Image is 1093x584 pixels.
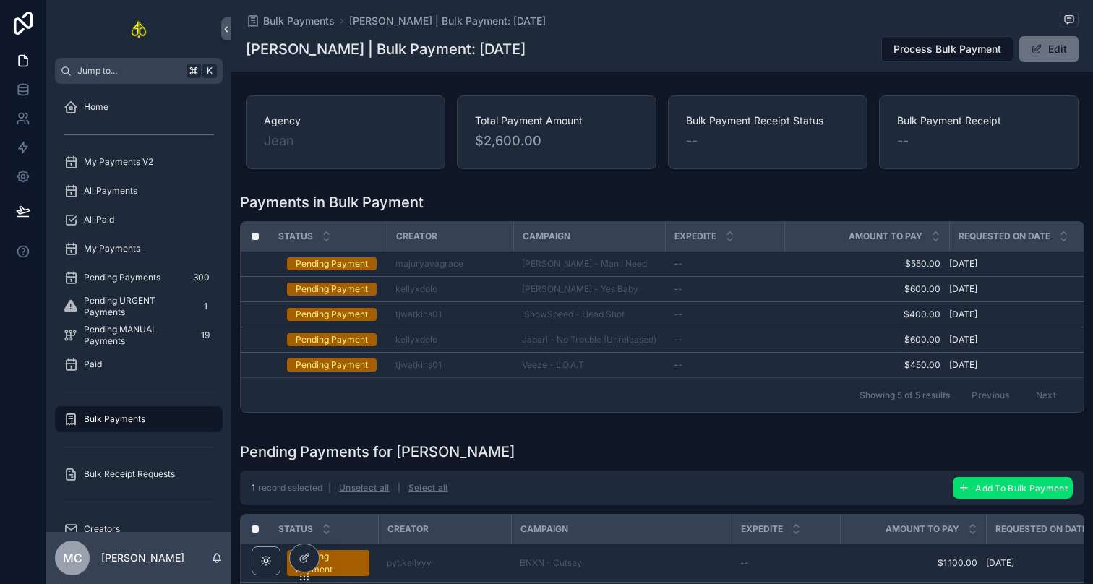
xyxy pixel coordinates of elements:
span: Bulk Receipt Requests [84,468,175,480]
a: pyt.kellyyy [387,557,432,569]
a: Pending Payment [287,550,369,576]
button: Jump to...K [55,58,223,84]
a: Pending Payment [287,283,378,296]
span: Veeze - L.O.A.T [522,359,584,371]
a: [PERSON_NAME] - Yes Baby [522,283,638,295]
a: [DATE] [949,334,1093,345]
span: -- [674,309,682,320]
span: Expedite [741,523,783,535]
span: Creator [387,523,429,535]
span: [DATE] [949,359,977,371]
span: Bulk Payments [263,14,335,28]
div: Pending Payment [296,550,361,576]
a: My Payments [55,236,223,262]
span: [DATE] [949,258,977,270]
span: -- [686,131,698,151]
a: Pending Payment [287,257,378,270]
span: -- [674,334,682,345]
span: Agency [264,113,427,128]
a: tjwatkins01 [395,309,505,320]
a: Paid [55,351,223,377]
a: -- [674,359,776,371]
span: $450.00 [793,359,940,371]
div: Pending Payment [296,358,368,372]
a: tjwatkins01 [395,359,442,371]
span: record selected [258,482,322,493]
div: scrollable content [46,84,231,532]
a: -- [674,334,776,345]
a: Pending Payment [287,358,378,372]
span: Bulk Payments [84,413,145,425]
a: pyt.kellyyy [387,557,502,569]
span: Campaign [523,231,570,242]
div: 19 [197,327,214,344]
span: Paid [84,358,102,370]
span: Total Payment Amount [475,113,638,128]
a: Pending URGENT Payments1 [55,293,223,319]
span: [PERSON_NAME] - Man I Need [522,258,647,270]
a: kellyxdolo [395,334,505,345]
button: Add To Bulk Payment [953,477,1073,499]
a: -- [674,309,776,320]
a: $600.00 [793,334,940,345]
div: Pending Payment [296,257,368,270]
div: Pending Payment [296,333,368,346]
span: | [328,482,331,493]
a: IShowSpeed - Head Shot [522,309,656,320]
a: [DATE] [949,258,1093,270]
span: Status [278,231,313,242]
a: $400.00 [793,309,940,320]
span: Amount To Pay [886,523,959,535]
span: [PERSON_NAME] | Bulk Payment: [DATE] [349,14,546,28]
span: My Payments [84,243,140,254]
a: Pending Payment [287,308,378,321]
span: -- [674,283,682,295]
a: Home [55,94,223,120]
a: Creators [55,516,223,542]
a: All Payments [55,178,223,204]
span: Add To Bulk Payment [975,483,1068,494]
span: Amount To Pay [849,231,922,242]
a: majuryavagrace [395,258,463,270]
a: -- [740,557,831,569]
a: IShowSpeed - Head Shot [522,309,625,320]
a: Pending Payments300 [55,265,223,291]
a: [DATE] [949,283,1093,295]
span: Requested On Date [995,523,1087,535]
span: Jabari - No Trouble (Unreleased) [522,334,656,345]
span: [DATE] [949,283,977,295]
a: Jean [264,131,294,151]
span: Bulk Payment Receipt Status [686,113,849,128]
span: $2,600.00 [475,131,638,151]
a: Pending MANUAL Payments19 [55,322,223,348]
h1: Pending Payments for [PERSON_NAME] [240,442,515,462]
a: majuryavagrace [395,258,505,270]
div: Pending Payment [296,308,368,321]
p: [PERSON_NAME] [101,551,184,565]
span: Creator [396,231,437,242]
span: -- [897,131,909,151]
button: Process Bulk Payment [881,36,1013,62]
span: K [204,65,215,77]
span: BNXN - Cutsey [520,557,582,569]
span: Process Bulk Payment [893,42,1001,56]
a: tjwatkins01 [395,309,442,320]
a: $600.00 [793,283,940,295]
button: Select all [403,476,453,499]
a: kellyxdolo [395,334,437,345]
div: 300 [189,269,214,286]
div: 1 [197,298,214,315]
a: Pending Payment [287,333,378,346]
span: MC [63,549,82,567]
button: Edit [1019,36,1079,62]
span: My Payments V2 [84,156,153,168]
a: -- [674,283,776,295]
